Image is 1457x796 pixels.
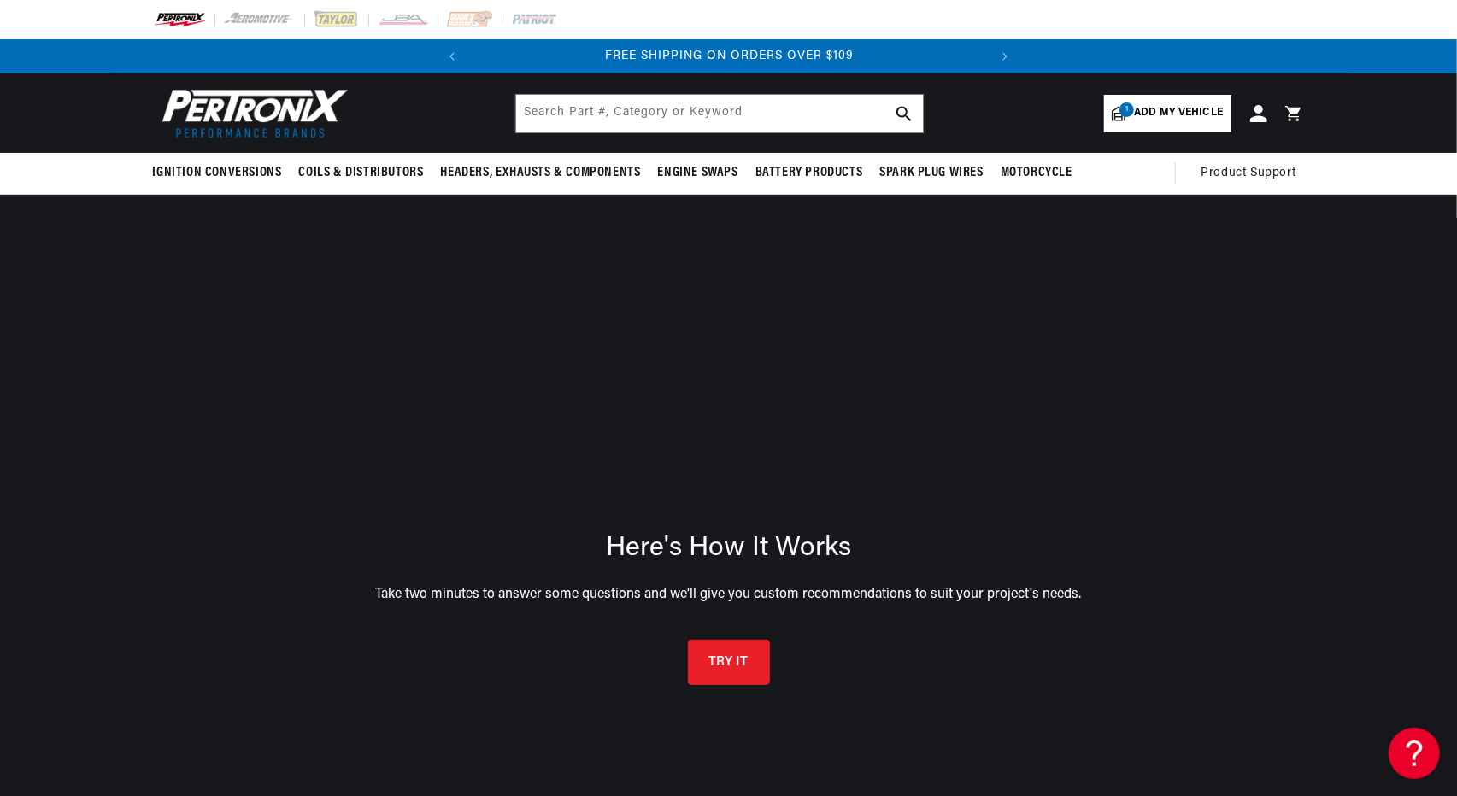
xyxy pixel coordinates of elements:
button: TRY IT [688,640,770,685]
span: Ignition Conversions [153,164,282,182]
span: Battery Products [755,164,863,182]
summary: Headers, Exhausts & Components [432,153,649,193]
summary: Ignition Conversions [153,153,291,193]
div: Announcement [470,47,989,66]
span: 1 [1119,102,1134,117]
a: 1Add my vehicle [1104,95,1231,132]
span: Motorcycle [1001,164,1072,182]
span: Coils & Distributors [299,164,424,182]
button: Translation missing: en.sections.announcements.previous_announcement [435,39,469,73]
summary: Spark Plug Wires [871,153,992,193]
img: Pertronix [153,84,350,143]
summary: Product Support [1201,153,1305,194]
summary: Battery Products [747,153,872,193]
span: Product Support [1201,164,1296,183]
span: Headers, Exhausts & Components [441,164,641,182]
summary: Motorcycle [992,153,1081,193]
span: Spark Plug Wires [879,164,984,182]
slideshow-component: Translation missing: en.sections.announcements.announcement_bar [110,39,1348,73]
div: Take two minutes to answer some questions and we'll give you custom recommendations to suit your ... [68,588,1389,601]
span: Engine Swaps [658,164,738,182]
span: FREE SHIPPING ON ORDERS OVER $109 [605,50,854,62]
button: search button [885,95,923,132]
button: Translation missing: en.sections.announcements.next_announcement [988,39,1022,73]
div: 2 of 2 [470,47,989,66]
input: Search Part #, Category or Keyword [516,95,923,132]
summary: Engine Swaps [649,153,747,193]
span: Add my vehicle [1134,105,1223,121]
div: Here's How It Works [68,535,1389,562]
summary: Coils & Distributors [291,153,432,193]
